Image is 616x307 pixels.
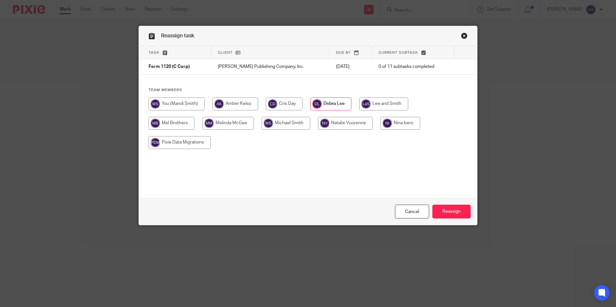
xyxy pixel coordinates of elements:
[372,59,454,75] td: 0 of 11 subtasks completed
[149,51,159,54] span: Task
[336,63,365,70] p: [DATE]
[395,205,429,219] a: Close this dialog window
[161,33,194,38] span: Reassign task
[218,63,323,70] p: [PERSON_NAME] Publishing Company, Inc.
[461,33,467,41] a: Close this dialog window
[149,65,190,69] span: Form 1120 (C Corp)
[218,51,233,54] span: Client
[149,88,467,93] h4: Team members
[432,205,471,219] input: Reassign
[336,51,351,54] span: Due by
[379,51,418,54] span: Current subtask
